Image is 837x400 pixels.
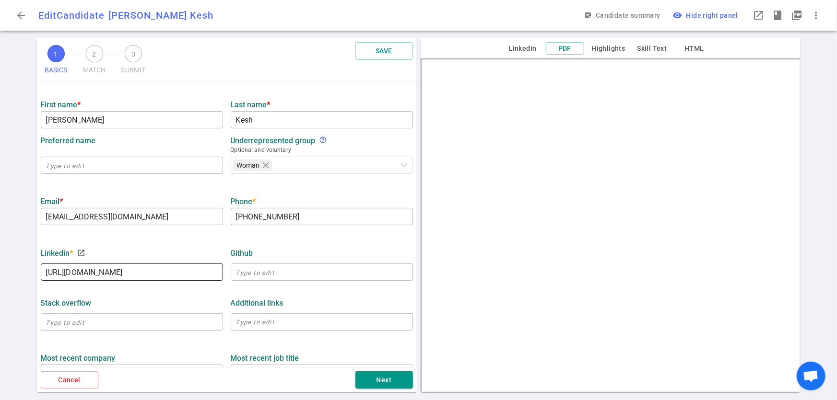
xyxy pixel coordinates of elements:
[118,42,150,81] button: 3SUBMIT
[797,362,825,390] div: Open chat
[355,371,413,389] button: Next
[319,136,327,145] div: We support diversity and inclusion to create equitable futures and prohibit discrimination and ha...
[41,112,223,127] input: Type to edit
[772,10,783,21] span: book
[38,10,105,21] span: Edit Candidate
[41,314,223,330] input: Type to edit
[231,197,413,206] label: Phone
[231,100,413,109] label: Last name
[231,298,283,308] strong: Additional links
[582,7,664,24] button: Open sticky note
[633,43,672,55] button: Skill Text
[673,11,683,20] i: visibility
[86,45,103,62] span: 2
[41,354,223,363] label: Most recent company
[77,249,86,257] span: launch
[753,10,764,21] span: launch
[768,6,787,25] button: Open resume highlights in a popup
[810,10,822,21] span: more_vert
[675,43,714,55] button: HTML
[41,298,92,308] strong: Stack Overflow
[41,42,71,81] button: 1BASICS
[15,10,27,21] span: arrow_back
[791,10,802,21] i: picture_as_pdf
[231,249,253,258] strong: GitHub
[319,136,327,144] i: help_outline
[41,197,223,206] label: Email
[45,62,68,78] span: BASICS
[231,264,413,280] input: Type to edit
[12,6,31,25] button: Go back
[237,160,260,171] span: Woman
[83,62,106,78] span: MATCH
[588,43,629,55] button: Highlights
[108,10,213,21] span: [PERSON_NAME] Kesh
[584,11,592,19] span: sticky_note_2
[355,42,413,60] button: SAVE
[262,161,270,169] span: close
[421,58,801,392] iframe: candidate_document_preview__iframe
[231,136,316,145] strong: Underrepresented Group
[668,7,745,24] button: visibilityHide right panel
[504,43,542,55] button: LinkedIn
[125,45,142,62] span: 3
[749,6,768,25] button: Open LinkedIn as a popup
[233,160,272,171] span: Woman
[231,112,413,127] input: Type to edit
[47,45,65,62] span: 1
[121,62,146,78] span: SUBMIT
[41,371,98,389] button: Cancel
[546,42,584,55] button: PDF
[41,249,73,258] strong: LinkedIn
[231,209,413,224] input: Type to edit
[79,42,110,81] button: 2MATCH
[787,6,806,25] button: Open PDF in a popup
[231,354,413,363] label: Most recent job title
[41,366,223,381] input: Type to edit
[41,158,223,173] input: Type to edit
[41,100,223,109] label: First name
[41,209,223,224] input: Type to edit
[41,264,223,280] input: Type to edit
[231,145,413,155] span: Optional and voluntary
[41,136,96,145] strong: Preferred name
